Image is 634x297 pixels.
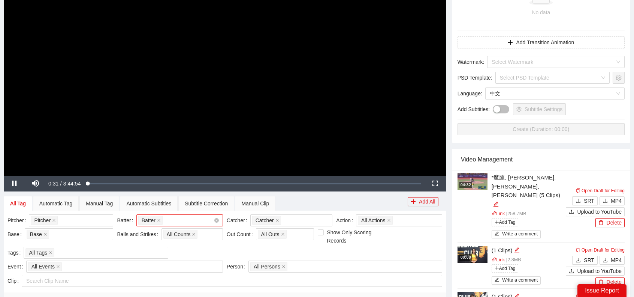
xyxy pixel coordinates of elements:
[458,246,487,263] img: 52e0e83f-86f5-461e-9d75-16d85d67dea0.jpg
[458,105,490,113] span: Add Subtitles :
[458,89,482,98] span: Language :
[576,258,581,264] span: download
[584,197,594,205] span: SRT
[411,199,416,205] span: plus
[126,199,171,208] div: Automatic Subtitles
[577,267,622,275] span: Upload to YouTube
[603,198,608,204] span: download
[281,232,285,236] span: close
[513,103,566,115] button: settingSubtitle Settings
[598,279,604,285] span: delete
[495,220,499,225] span: plus
[492,230,541,238] button: editWrite a comment
[324,228,387,245] span: Show Only Scoring Records
[492,264,519,273] span: Add Tag
[361,216,386,225] span: All Actions
[227,228,256,240] label: Out Count
[569,209,574,215] span: upload
[492,257,496,262] span: link
[43,232,47,236] span: close
[227,214,250,226] label: Catcher
[408,197,438,206] button: plusAdd All
[508,40,513,46] span: plus
[613,72,625,84] button: setting
[163,230,198,239] span: All Counts
[493,200,499,209] div: Edit
[7,261,26,273] label: Event
[117,228,161,240] label: Balls and Strikes
[492,246,566,255] div: (1 Clips)
[459,254,472,261] div: 00:08
[490,88,620,99] span: 中文
[458,74,492,82] span: PSD Template :
[241,199,269,208] div: Manual Clip
[495,266,499,270] span: plus
[52,219,56,222] span: close
[576,188,580,193] span: copy
[86,199,113,208] div: Manual Tag
[566,267,625,276] button: uploadUpload to YouTube
[492,257,505,262] a: linkLink
[25,176,46,191] button: Mute
[48,181,58,187] span: 0:31
[492,210,566,218] p: | 258.7 MB
[577,284,627,297] div: Issue Report
[492,218,519,226] span: Add Tag
[425,176,446,191] button: Fullscreen
[598,220,604,226] span: delete
[603,258,608,264] span: download
[595,277,625,286] button: deleteDelete
[600,256,625,265] button: downloadMP4
[358,216,393,225] span: All Actions
[461,8,622,17] div: No data
[495,231,499,237] span: edit
[63,181,81,187] span: 3:44:54
[227,261,248,273] label: Person
[60,181,62,187] span: /
[7,228,25,240] label: Base
[572,196,598,205] button: downloadSRT
[157,219,161,222] span: close
[30,230,42,238] span: Base
[569,268,574,274] span: upload
[387,219,391,222] span: close
[514,246,520,255] div: Edit
[10,199,26,208] div: All Tag
[576,248,580,252] span: copy
[142,216,156,225] span: Batter
[492,211,496,216] span: link
[458,173,487,190] img: cfd1f926-b94e-4e08-b48c-f6e4ef429ca3.jpg
[185,199,228,208] div: Subtitle Correction
[576,247,625,253] a: Open Draft for Editing
[7,275,22,287] label: Clip
[192,232,196,236] span: close
[495,277,499,283] span: edit
[566,207,625,216] button: uploadUpload to YouTube
[492,256,566,264] p: | 2.8 MB
[34,216,51,225] span: Pitcher
[282,265,286,268] span: close
[256,216,274,225] span: Catcher
[611,197,622,205] span: MP4
[29,249,47,257] span: All Tags
[458,58,484,66] span: Watermark :
[492,173,566,208] div: *魔鷹, [PERSON_NAME], [PERSON_NAME], [PERSON_NAME] (5 Clips)
[577,208,622,216] span: Upload to YouTube
[7,247,24,259] label: Tags
[458,123,625,135] button: Create (Duration: 00:00)
[595,218,625,227] button: deleteDelete
[258,230,287,239] span: All Outs
[4,176,25,191] button: Pause
[492,276,541,285] button: editWrite a comment
[167,230,191,238] span: All Counts
[576,198,581,204] span: download
[7,214,29,226] label: Pitcher
[117,214,136,226] label: Batter
[461,149,621,170] div: Video Management
[600,196,625,205] button: downloadMP4
[261,230,280,238] span: All Outs
[56,265,60,268] span: close
[27,230,49,239] span: Base
[576,188,625,193] a: Open Draft for Editing
[492,211,505,216] a: linkLink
